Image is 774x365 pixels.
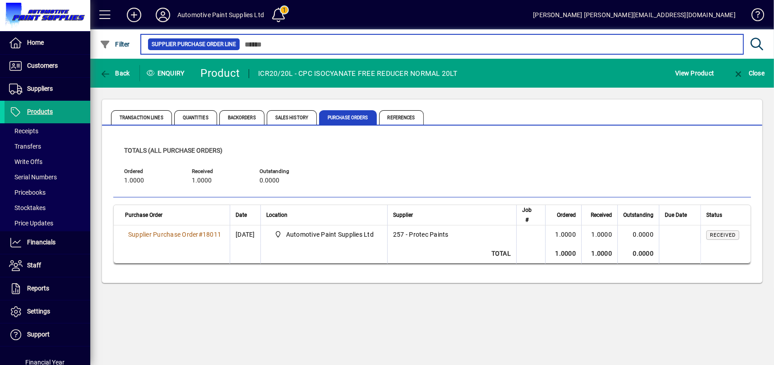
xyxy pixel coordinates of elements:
[706,210,739,220] div: Status
[27,262,41,269] span: Staff
[581,243,617,264] td: 1.0000
[9,189,46,196] span: Pricebooks
[192,177,212,184] span: 1.0000
[9,143,41,150] span: Transfers
[617,225,659,243] td: 0.0000
[5,123,90,139] a: Receipts
[27,62,58,69] span: Customers
[733,70,765,77] span: Close
[271,229,377,240] span: Automotive Paint Supplies Ltd
[675,66,714,80] span: View Product
[617,243,659,264] td: 0.0000
[27,239,56,246] span: Financials
[5,277,90,300] a: Reports
[5,185,90,200] a: Pricebooks
[199,231,203,238] span: #
[140,66,194,80] div: Enquiry
[125,210,224,220] div: Purchase Order
[393,210,413,220] span: Supplier
[128,231,199,238] span: Supplier Purchase Order
[623,210,653,220] span: Outstanding
[152,40,236,49] span: Supplier Purchase Order Line
[706,210,722,220] span: Status
[267,110,317,125] span: Sales History
[731,65,767,81] button: Close
[745,2,763,31] a: Knowledge Base
[27,285,49,292] span: Reports
[124,168,178,174] span: Ordered
[100,70,130,77] span: Back
[5,200,90,215] a: Stocktakes
[266,210,287,220] span: Location
[192,168,246,174] span: Received
[201,66,240,80] div: Product
[9,127,38,135] span: Receipts
[177,8,264,22] div: Automotive Paint Supplies Ltd
[710,232,736,238] span: Received
[533,8,736,22] div: [PERSON_NAME] [PERSON_NAME][EMAIL_ADDRESS][DOMAIN_NAME]
[5,78,90,100] a: Suppliers
[27,308,50,315] span: Settings
[236,210,255,220] div: Date
[27,39,44,46] span: Home
[5,154,90,169] a: Write Offs
[665,210,695,220] div: Due Date
[393,210,511,220] div: Supplier
[5,169,90,185] a: Serial Numbers
[5,323,90,346] a: Support
[665,210,687,220] span: Due Date
[236,210,247,220] span: Date
[387,225,516,243] td: 257 - Protec Paints
[581,225,617,243] td: 1.0000
[5,215,90,231] a: Price Updates
[125,210,162,220] span: Purchase Order
[591,210,612,220] span: Received
[9,173,57,181] span: Serial Numbers
[27,331,50,338] span: Support
[522,205,532,225] span: Job #
[5,32,90,54] a: Home
[266,210,382,220] div: Location
[522,205,540,225] div: Job #
[97,36,132,52] button: Filter
[557,210,576,220] span: Ordered
[203,231,221,238] span: 18011
[230,225,260,243] td: [DATE]
[258,66,457,81] div: ICR20/20L - CPC ISOCYANATE FREE REDUCER NORMAL 20LT
[5,139,90,154] a: Transfers
[27,108,53,115] span: Products
[174,110,217,125] span: Quantities
[5,55,90,77] a: Customers
[545,225,581,243] td: 1.0000
[723,65,774,81] app-page-header-button: Close enquiry
[9,158,42,165] span: Write Offs
[260,177,279,184] span: 0.0000
[319,110,377,125] span: Purchase Orders
[125,229,224,239] a: Supplier Purchase Order#18011
[27,85,53,92] span: Suppliers
[124,177,144,184] span: 1.0000
[148,7,177,23] button: Profile
[120,7,148,23] button: Add
[5,254,90,277] a: Staff
[90,65,140,81] app-page-header-button: Back
[9,204,46,211] span: Stocktakes
[5,300,90,323] a: Settings
[219,110,264,125] span: Backorders
[387,243,516,264] td: Total
[100,41,130,48] span: Filter
[111,110,172,125] span: Transaction Lines
[379,110,424,125] span: References
[545,243,581,264] td: 1.0000
[286,230,374,239] span: Automotive Paint Supplies Ltd
[124,147,222,154] span: Totals (all purchase orders)
[260,168,314,174] span: Outstanding
[97,65,132,81] button: Back
[673,65,716,81] button: View Product
[5,231,90,254] a: Financials
[9,220,53,227] span: Price Updates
